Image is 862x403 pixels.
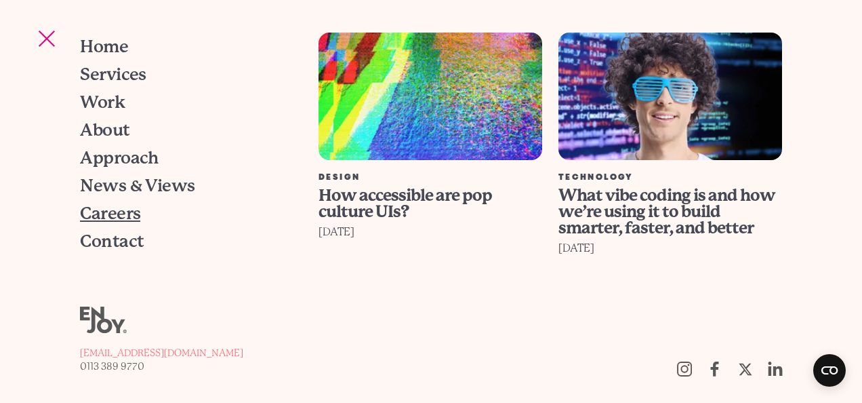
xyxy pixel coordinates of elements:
a: Home [80,33,291,60]
a: Work [80,88,291,116]
a: [EMAIL_ADDRESS][DOMAIN_NAME] [80,346,243,360]
span: About [80,121,129,138]
a: https://uk.linkedin.com/company/enjoy-digital [760,354,791,384]
span: What vibe coding is and how we’re using it to build smarter, faster, and better [558,186,775,237]
a: How accessible are pop culture UIs? Design How accessible are pop culture UIs? [DATE] [310,33,550,346]
a: 0113 389 9770 [80,360,243,373]
a: Follow us on Twitter [730,354,760,384]
a: Follow us on Facebook [699,354,730,384]
span: Careers [80,205,140,222]
span: Work [80,94,125,111]
a: Approach [80,144,291,172]
span: Services [80,66,146,83]
span: Contact [80,233,144,250]
div: Design [319,174,542,182]
a: What vibe coding is and how we’re using it to build smarter, faster, and better Technology What v... [550,33,790,346]
span: 0113 389 9770 [80,361,144,372]
a: About [80,116,291,144]
div: [DATE] [319,223,542,242]
a: Services [80,60,291,88]
a: News & Views [80,172,291,199]
a: Follow us on Instagram [669,354,699,384]
img: How accessible are pop culture UIs? [319,33,542,160]
div: Technology [558,174,782,182]
img: What vibe coding is and how we’re using it to build smarter, faster, and better [558,33,782,160]
span: How accessible are pop culture UIs? [319,186,492,221]
div: [DATE] [558,239,782,258]
button: Site navigation [33,24,61,53]
a: Careers [80,199,291,227]
span: News & Views [80,177,194,194]
button: Open CMP widget [813,354,846,387]
span: Home [80,38,128,55]
a: Contact [80,227,291,255]
span: [EMAIL_ADDRESS][DOMAIN_NAME] [80,347,243,358]
span: Approach [80,149,159,166]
